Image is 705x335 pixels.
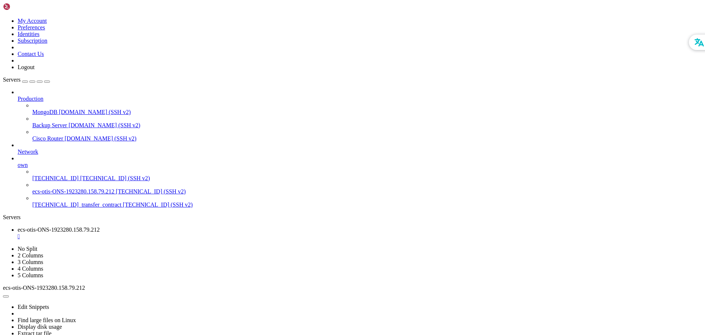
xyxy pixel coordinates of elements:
span: Adapt your keyboard map with sudo loadkeys de/us/... to match yours [3,28,200,34]
span: [TECHNICAL_ID]_transfer_contract [32,202,122,208]
li: Network [18,142,702,155]
a: Production [18,96,702,102]
span: ecs-otis-ONS-1923280.158.79.212 [32,188,115,195]
span: ecs-otis-ONS-1923280.158.79.212 [3,285,85,291]
li: Cisco Router [DOMAIN_NAME] (SSH v2) [32,129,702,142]
span: # [65,9,68,15]
span: [DOMAIN_NAME] (SSH v2) [69,122,141,128]
a: Display disk usage [18,324,62,330]
a: Backup Server [DOMAIN_NAME] (SSH v2) [32,122,702,129]
span: [DOMAIN_NAME] (SSH v2) [59,109,131,115]
span: [TECHNICAL_ID] (SSH v2) [123,202,193,208]
span: Servers [3,76,21,83]
span: [DOMAIN_NAME] (SSH v2) [65,135,137,142]
span: ################################################################### [3,22,200,28]
a: Identities [18,31,40,37]
a: No Split [18,246,37,252]
a: Network [18,149,702,155]
a: Preferences [18,24,45,31]
li: own [18,155,702,208]
span: Cisco Router [32,135,63,142]
span: [TECHNICAL_ID] (SSH v2) [80,175,150,181]
a: [TECHNICAL_ID] [TECHNICAL_ID] (SSH v2) [32,175,702,182]
a: 4 Columns [18,265,43,272]
span: own [18,162,28,168]
a: Find large files on Linux [18,317,76,323]
li: Production [18,89,702,142]
span: # Please change password for user linux after first login. [3,15,179,21]
a: 5 Columns [18,272,43,278]
a: [TECHNICAL_ID]_transfer_contract [TECHNICAL_ID] (SSH v2) [32,202,702,208]
li: Backup Server [DOMAIN_NAME] (SSH v2) [32,115,702,129]
li: [TECHNICAL_ID]_transfer_contract [TECHNICAL_ID] (SSH v2) [32,195,702,208]
a: Logout [18,64,35,70]
a: Cisco Router [DOMAIN_NAME] (SSH v2) [32,135,702,142]
a: My Account [18,18,47,24]
a: 2 Columns [18,252,43,259]
div: Servers [3,214,702,221]
span: ecs-otis-ONS-1923280.158.79.212 [18,227,100,233]
a: MongoDB [DOMAIN_NAME] (SSH v2) [32,109,702,115]
a: ecs-otis-ONS-1923280.158.79.212 [18,227,702,240]
span: MongoDB [32,109,57,115]
x-row: [linux@ecs-otis-ons-19232 ~]$ [3,47,610,53]
a: Servers [3,76,50,83]
li: MongoDB [DOMAIN_NAME] (SSH v2) [32,102,702,115]
span: [TECHNICAL_ID] (SSH v2) [116,188,186,195]
span: Backup Server [32,122,67,128]
a: Subscription [18,38,47,44]
span: Production [18,96,43,102]
a: 3 Columns [18,259,43,265]
span: Network [18,149,38,155]
span: # [191,15,194,21]
li: ecs-otis-ONS-1923280.158.79.212 [TECHNICAL_ID] (SSH v2) [32,182,702,195]
a: ecs-otis-ONS-1923280.158.79.212 [TECHNICAL_ID] (SSH v2) [32,188,702,195]
a: own [18,162,702,168]
a: Edit Snippets [18,304,49,310]
li: [TECHNICAL_ID] [TECHNICAL_ID] (SSH v2) [32,168,702,182]
a: Contact Us [18,51,44,57]
span: ################################################################### [3,3,200,9]
a:  [18,233,702,240]
x-row: Last login: [DATE] from [TECHNICAL_ID] [3,40,610,47]
span: [TECHNICAL_ID] [32,175,79,181]
span: # Important !!! [3,9,53,15]
div: (30, 7) [96,47,99,53]
img: Shellngn [3,3,45,10]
